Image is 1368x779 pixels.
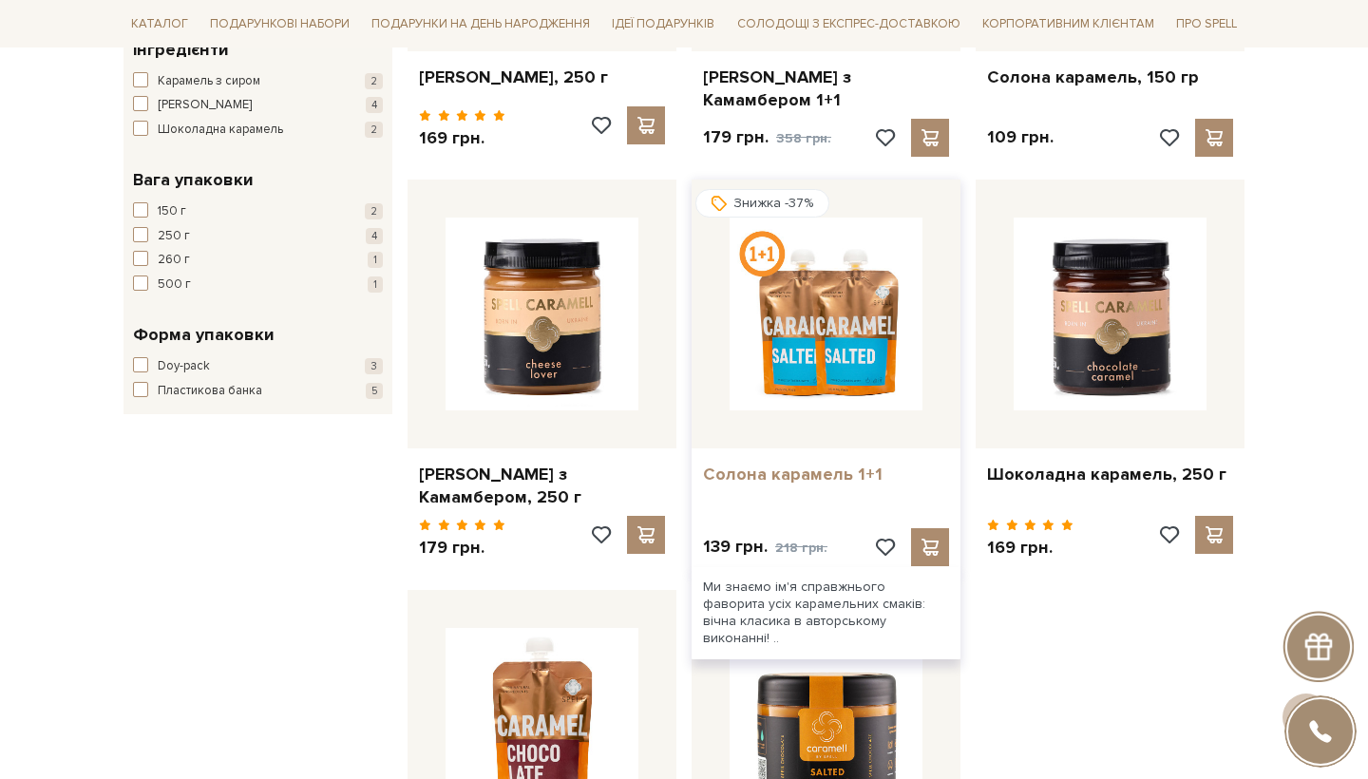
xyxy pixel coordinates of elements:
[419,127,505,149] p: 169 грн.
[366,383,383,399] span: 5
[703,66,949,111] a: [PERSON_NAME] з Камамбером 1+1
[703,536,827,559] p: 139 грн.
[975,8,1162,40] a: Корпоративним клієнтам
[158,357,210,376] span: Doy-pack
[158,96,252,115] span: [PERSON_NAME]
[202,9,357,39] span: Подарункові набори
[775,540,827,556] span: 218 грн.
[133,96,383,115] button: [PERSON_NAME] 4
[158,121,283,140] span: Шоколадна карамель
[730,218,922,410] img: Солона карамель 1+1
[987,464,1233,485] a: Шоколадна карамель, 250 г
[133,251,383,270] button: 260 г 1
[730,8,968,40] a: Солодощі з експрес-доставкою
[366,97,383,113] span: 4
[1168,9,1244,39] span: Про Spell
[158,72,260,91] span: Карамель з сиром
[133,167,254,193] span: Вага упаковки
[158,202,186,221] span: 150 г
[133,382,383,401] button: Пластикова банка 5
[987,126,1054,148] p: 109 грн.
[987,537,1073,559] p: 169 грн.
[419,537,505,559] p: 179 грн.
[133,357,383,376] button: Doy-pack 3
[158,275,191,294] span: 500 г
[158,227,190,246] span: 250 г
[776,130,831,146] span: 358 грн.
[695,189,829,218] div: Знижка -37%
[133,202,383,221] button: 150 г 2
[987,66,1233,88] a: Солона карамель, 150 гр
[364,9,598,39] span: Подарунки на День народження
[133,322,275,348] span: Форма упаковки
[365,122,383,138] span: 2
[133,227,383,246] button: 250 г 4
[419,464,665,508] a: [PERSON_NAME] з Камамбером, 250 г
[703,126,831,149] p: 179 грн.
[692,567,960,659] div: Ми знаємо ім'я справжнього фаворита усіх карамельних смаків: вічна класика в авторському виконанн...
[123,9,196,39] span: Каталог
[365,203,383,219] span: 2
[133,121,383,140] button: Шоколадна карамель 2
[703,464,949,485] a: Солона карамель 1+1
[158,382,262,401] span: Пластикова банка
[133,275,383,294] button: 500 г 1
[604,9,722,39] span: Ідеї подарунків
[365,358,383,374] span: 3
[133,72,383,91] button: Карамель з сиром 2
[368,276,383,293] span: 1
[419,66,665,88] a: [PERSON_NAME], 250 г
[366,228,383,244] span: 4
[368,252,383,268] span: 1
[158,251,190,270] span: 260 г
[365,73,383,89] span: 2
